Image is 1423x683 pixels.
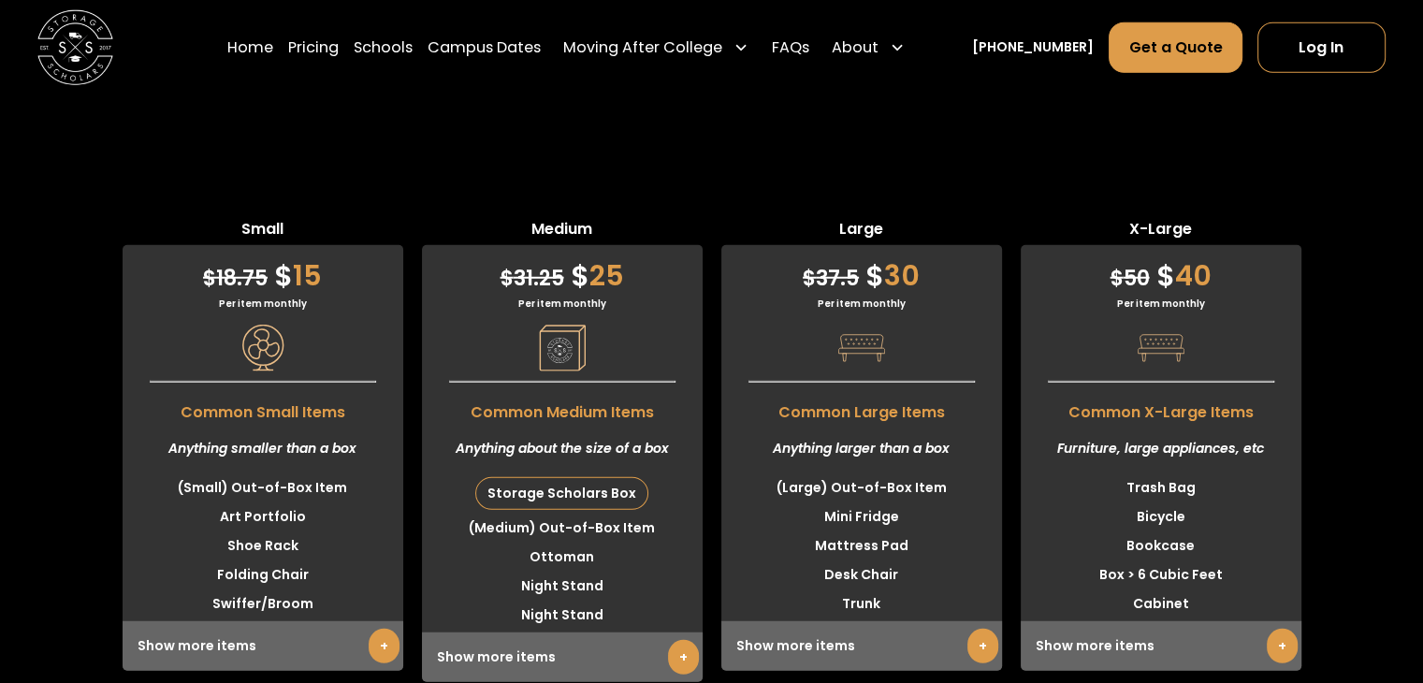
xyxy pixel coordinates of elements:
span: Common X-Large Items [1021,392,1301,424]
span: 31.25 [501,264,564,293]
div: Show more items [123,621,403,671]
li: Night Stand [422,572,703,601]
span: 37.5 [803,264,859,293]
span: 50 [1111,264,1150,293]
li: Bicycle [1021,502,1301,531]
a: + [1267,629,1298,663]
span: Medium [422,218,703,245]
span: $ [865,255,884,296]
div: Per item monthly [1021,297,1301,311]
li: Mattress Pad [721,531,1002,560]
li: Trunk [721,589,1002,618]
a: + [369,629,399,663]
span: X-Large [1021,218,1301,245]
span: Large [721,218,1002,245]
a: [PHONE_NUMBER] [972,37,1094,57]
li: Art Portfolio [123,502,403,531]
span: 18.75 [203,264,268,293]
li: Night Stand [422,601,703,630]
div: Anything larger than a box [721,424,1002,473]
a: FAQs [771,21,808,73]
a: home [37,9,113,85]
a: + [668,640,699,675]
li: Ottoman [422,543,703,572]
img: Storage Scholars main logo [37,9,113,85]
div: 25 [422,245,703,297]
div: Show more items [422,632,703,682]
li: Cabinet [1021,589,1301,618]
div: About [832,36,878,58]
img: Pricing Category Icon [838,325,885,371]
span: $ [803,264,816,293]
li: Box > 6 Cubic Feet [1021,560,1301,589]
span: Small [123,218,403,245]
a: Schools [354,21,413,73]
div: About [824,21,912,73]
div: Per item monthly [422,297,703,311]
div: Per item monthly [123,297,403,311]
a: Pricing [288,21,339,73]
li: (Small) Out-of-Box Item [123,473,403,502]
div: Show more items [1021,621,1301,671]
span: Common Small Items [123,392,403,424]
a: Get a Quote [1109,22,1241,72]
li: Swiffer/Broom [123,589,403,618]
img: Pricing Category Icon [240,325,286,371]
div: 40 [1021,245,1301,297]
div: Show more items [721,621,1002,671]
div: Anything smaller than a box [123,424,403,473]
span: Common Medium Items [422,392,703,424]
a: + [967,629,998,663]
span: $ [501,264,514,293]
li: (Medium) Out-of-Box Item [422,514,703,543]
a: Home [227,21,273,73]
li: Folding Chair [123,560,403,589]
span: $ [1156,255,1175,296]
div: Moving After College [563,36,722,58]
div: 30 [721,245,1002,297]
span: $ [571,255,589,296]
div: Per item monthly [721,297,1002,311]
div: Moving After College [556,21,756,73]
li: Mini Fridge [721,502,1002,531]
a: Campus Dates [428,21,541,73]
span: $ [274,255,293,296]
li: Shoe Rack [123,531,403,560]
div: 15 [123,245,403,297]
li: Trash Bag [1021,473,1301,502]
span: $ [1111,264,1124,293]
li: Desk Chair [721,560,1002,589]
span: $ [203,264,216,293]
li: Bookcase [1021,531,1301,560]
img: Pricing Category Icon [539,325,586,371]
a: Log In [1257,22,1386,72]
div: Furniture, large appliances, etc [1021,424,1301,473]
div: Anything about the size of a box [422,424,703,473]
img: Pricing Category Icon [1138,325,1184,371]
li: (Large) Out-of-Box Item [721,473,1002,502]
span: Common Large Items [721,392,1002,424]
div: Storage Scholars Box [476,478,647,509]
